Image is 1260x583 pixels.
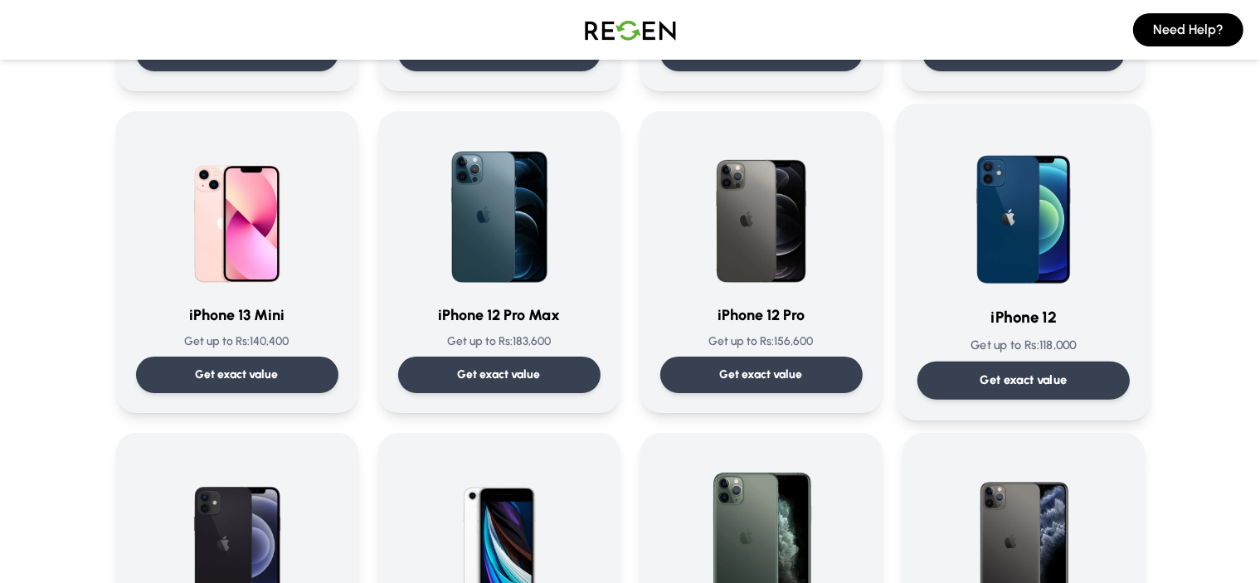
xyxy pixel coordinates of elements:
[917,337,1129,354] p: Get up to Rs: 118,000
[572,7,688,53] img: Logo
[720,367,803,383] p: Get exact value
[136,333,338,350] p: Get up to Rs: 140,400
[917,306,1129,330] h3: iPhone 12
[458,367,541,383] p: Get exact value
[660,304,863,327] h3: iPhone 12 Pro
[420,131,579,290] img: iPhone 12 Pro Max
[158,131,317,290] img: iPhone 13 Mini
[196,367,279,383] p: Get exact value
[980,372,1067,389] p: Get exact value
[682,131,841,290] img: iPhone 12 Pro
[398,333,601,350] p: Get up to Rs: 183,600
[136,304,338,327] h3: iPhone 13 Mini
[660,333,863,350] p: Get up to Rs: 156,600
[940,124,1107,292] img: iPhone 12
[398,304,601,327] h3: iPhone 12 Pro Max
[1133,13,1243,46] button: Need Help?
